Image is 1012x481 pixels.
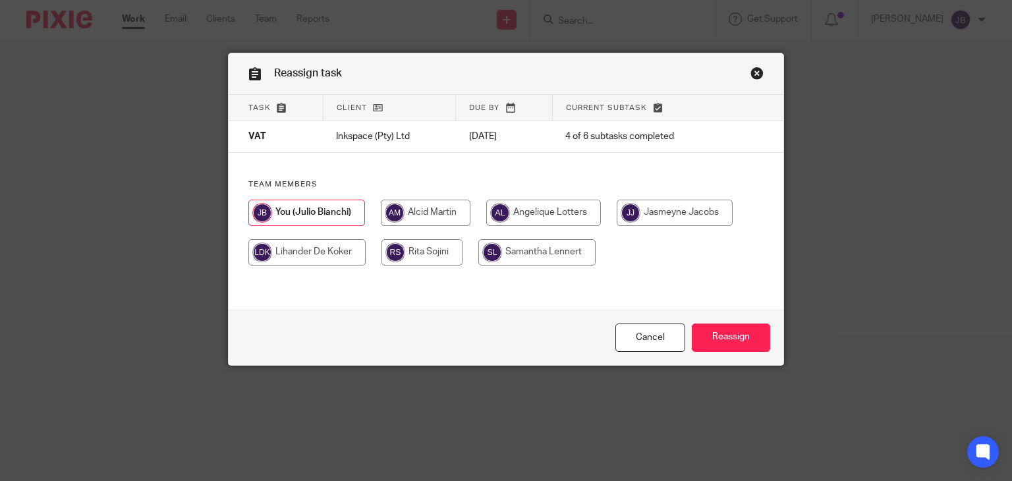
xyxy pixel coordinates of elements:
span: VAT [248,132,266,142]
span: Current subtask [566,104,647,111]
h4: Team members [248,179,764,190]
span: Client [337,104,367,111]
p: [DATE] [469,130,540,143]
a: Close this dialog window [615,324,685,352]
span: Due by [469,104,499,111]
a: Close this dialog window [750,67,764,84]
span: Reassign task [274,68,342,78]
span: Task [248,104,271,111]
input: Reassign [692,324,770,352]
td: 4 of 6 subtasks completed [552,121,731,153]
p: Inkspace (Pty) Ltd [336,130,442,143]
